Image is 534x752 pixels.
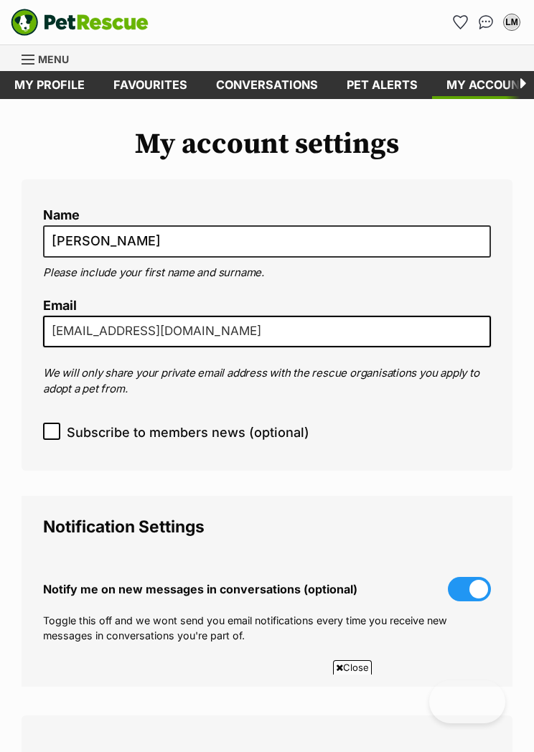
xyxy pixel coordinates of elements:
a: Favourites [449,11,472,34]
label: Name [43,208,491,223]
img: logo-e224e6f780fb5917bec1dbf3a21bbac754714ae5b6737aabdf751b685950b380.svg [11,9,149,36]
p: Please include your first name and surname. [43,265,491,281]
p: Toggle this off and we wont send you email notifications every time you receive new messages in c... [43,613,491,644]
ul: Account quick links [449,11,523,34]
span: Subscribe to members news (optional) [67,423,309,442]
p: We will only share your private email address with the rescue organisations you apply to adopt a ... [43,365,491,398]
legend: Notification Settings [43,517,491,536]
iframe: Advertisement [6,680,528,745]
img: chat-41dd97257d64d25036548639549fe6c8038ab92f7586957e7f3b1b290dea8141.svg [479,15,494,29]
a: Favourites [99,71,202,99]
div: LM [505,15,519,29]
h1: My account settings [22,128,512,161]
iframe: Help Scout Beacon - Open [429,680,505,723]
span: Notify me on new messages in conversations (optional) [43,583,357,596]
a: Conversations [474,11,497,34]
button: My account [500,11,523,34]
a: Menu [22,45,79,71]
a: PetRescue [11,9,149,36]
span: Menu [38,53,69,65]
label: Email [43,299,491,314]
a: conversations [202,71,332,99]
a: Pet alerts [332,71,432,99]
fieldset: Notification Settings [22,496,512,687]
span: Close [333,660,372,675]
